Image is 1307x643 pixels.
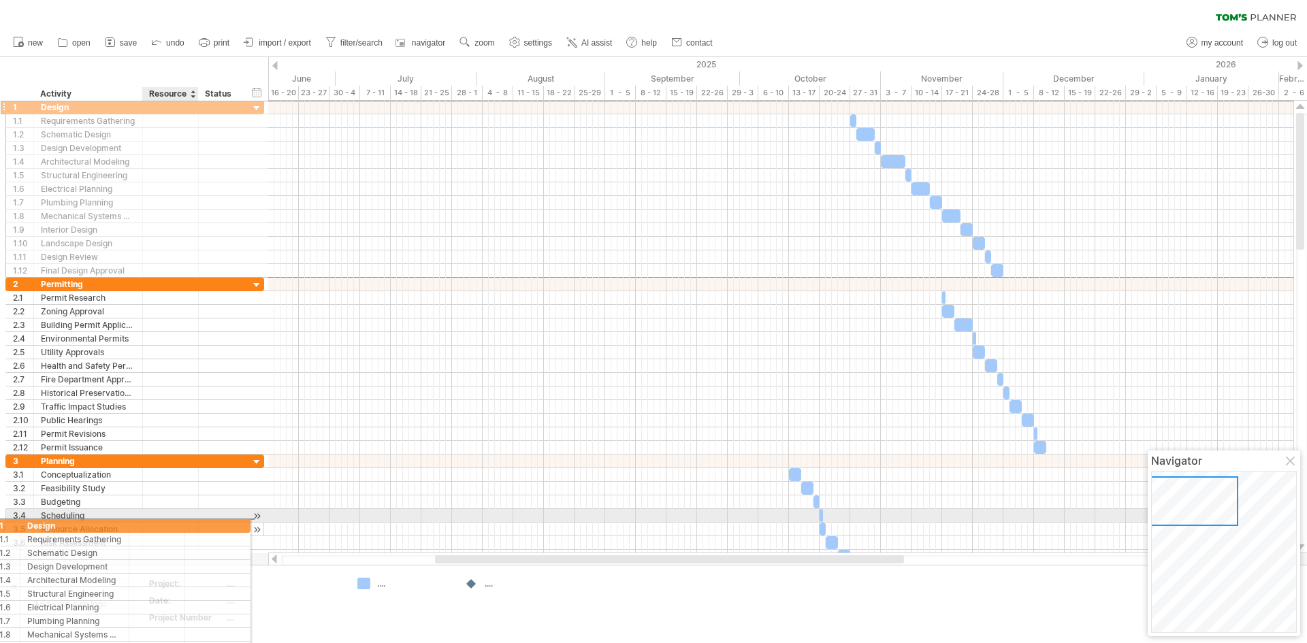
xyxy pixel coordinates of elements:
[120,38,137,48] span: save
[41,155,135,168] div: Architectural Modeling
[41,101,135,114] div: Design
[1254,34,1301,52] a: log out
[393,34,449,52] a: navigator
[13,264,33,277] div: 1.12
[41,427,135,440] div: Permit Revisions
[41,386,135,399] div: Historical Preservation Approval
[13,210,33,222] div: 1.8
[524,38,552,48] span: settings
[474,38,494,48] span: zoom
[1126,86,1157,100] div: 29 - 2
[686,38,713,48] span: contact
[13,169,33,182] div: 1.5
[41,210,135,222] div: Mechanical Systems Design
[506,34,556,52] a: settings
[13,523,33,535] div: 3.5
[28,38,43,48] span: new
[1187,86,1218,100] div: 12 - 16
[563,34,616,52] a: AI assist
[1095,86,1126,100] div: 22-26
[251,509,263,523] div: scroll to activity
[148,34,189,52] a: undo
[728,86,758,100] div: 29 - 3
[513,86,544,100] div: 11 - 15
[7,578,134,629] div: Add your own logo
[41,142,135,154] div: Design Development
[13,400,33,413] div: 2.9
[40,87,135,101] div: Activity
[41,509,135,522] div: Scheduling
[377,578,451,589] div: ....
[251,523,263,537] div: scroll to activity
[391,86,421,100] div: 14 - 18
[41,332,135,345] div: Environmental Permits
[1151,454,1297,467] div: Navigator
[581,38,612,48] span: AI assist
[41,128,135,141] div: Schematic Design
[13,155,33,168] div: 1.4
[13,196,33,209] div: 1.7
[1034,86,1065,100] div: 8 - 12
[340,38,383,48] span: filter/search
[10,34,47,52] a: new
[13,332,33,345] div: 2.4
[149,612,224,623] div: Project Number
[13,414,33,427] div: 2.10
[41,441,135,454] div: Permit Issuance
[41,523,135,535] div: Resource Allocation
[41,346,135,359] div: Utility Approvals
[13,346,33,359] div: 2.5
[41,400,135,413] div: Traffic Impact Studies
[41,291,135,304] div: Permit Research
[41,468,135,481] div: Conceptualization
[13,441,33,454] div: 2.12
[149,87,191,101] div: Resource
[575,86,605,100] div: 25-29
[740,71,881,86] div: October 2025
[166,38,184,48] span: undo
[13,278,33,291] div: 2
[483,86,513,100] div: 4 - 8
[623,34,661,52] a: help
[41,169,135,182] div: Structural Engineering
[13,455,33,467] div: 3
[54,34,95,52] a: open
[41,114,135,127] div: Requirements Gathering
[1157,86,1187,100] div: 5 - 9
[41,455,135,467] div: Planning
[1272,38,1297,48] span: log out
[13,305,33,318] div: 2.2
[13,223,33,236] div: 1.9
[456,34,498,52] a: zoom
[227,578,341,589] div: ....
[41,359,135,372] div: Health and Safety Permits
[13,291,33,304] div: 2.1
[149,578,224,589] div: Project:
[412,38,445,48] span: navigator
[149,595,224,606] div: Date:
[41,495,135,508] div: Budgeting
[72,38,91,48] span: open
[227,595,341,606] div: ....
[13,114,33,127] div: 1.1
[13,128,33,141] div: 1.2
[240,34,315,52] a: import / export
[13,427,33,440] div: 2.11
[13,359,33,372] div: 2.6
[452,86,483,100] div: 28 - 1
[41,414,135,427] div: Public Hearings
[41,264,135,277] div: Final Design Approval
[668,34,717,52] a: contact
[636,86,666,100] div: 8 - 12
[41,237,135,250] div: Landscape Design
[942,86,973,100] div: 17 - 21
[1003,71,1144,86] div: December 2025
[13,495,33,508] div: 3.3
[41,482,135,495] div: Feasibility Study
[477,71,605,86] div: August 2025
[195,34,233,52] a: print
[205,87,235,101] div: Status
[1248,86,1279,100] div: 26-30
[1183,34,1247,52] a: my account
[214,38,229,48] span: print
